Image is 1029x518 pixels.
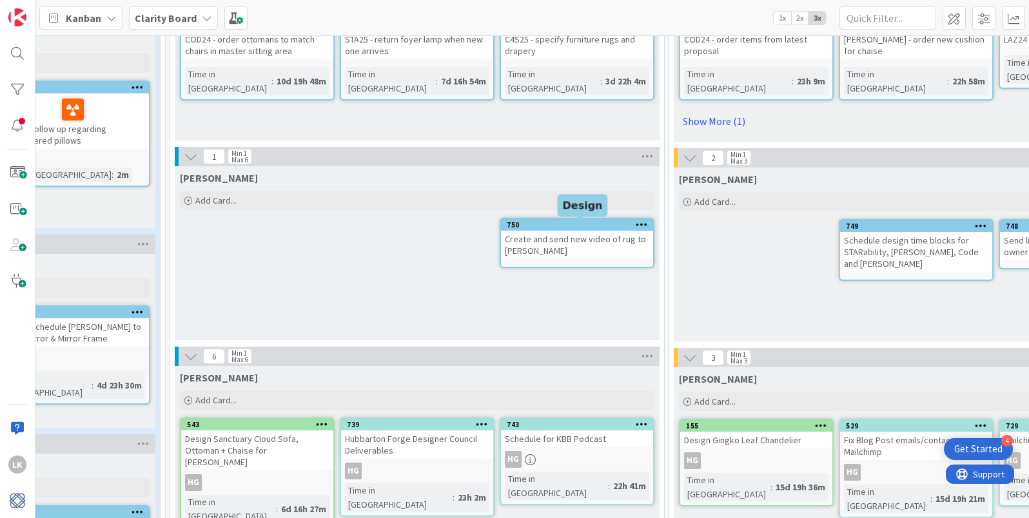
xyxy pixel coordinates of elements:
div: 7d 16h 54m [438,74,489,88]
div: Min 1 [231,150,247,157]
div: COD24 - order items from latest proposal [680,19,832,59]
div: 749 [846,222,992,231]
div: 15d 19h 36m [772,480,828,494]
div: Schedule design time blocks for STARability, [PERSON_NAME], Code and [PERSON_NAME] [840,232,992,272]
div: Get Started [954,443,1003,456]
span: Hannah [180,371,258,384]
div: 543Design Sanctuary Cloud Sofa, Ottoman + Chaise for [PERSON_NAME] [181,419,333,470]
div: Design Gingko Leaf Chandelier [680,432,832,448]
div: 22h 41m [610,479,649,493]
div: Hubbarton Forge Designer Council Deliverables [341,430,493,459]
div: Create and send new video of rug to [PERSON_NAME] [501,231,653,259]
div: Open Get Started checklist, remaining modules: 4 [944,438,1013,460]
h5: Design [563,199,603,211]
div: Time in [GEOGRAPHIC_DATA] [684,473,770,501]
div: Schedule for KBB Podcast [501,430,653,447]
div: HG [345,463,362,479]
div: HG [684,452,701,469]
span: : [930,492,932,506]
div: 743 [501,419,653,430]
div: Max 6 [231,157,248,163]
div: HG [501,451,653,468]
div: Time in [GEOGRAPHIC_DATA] [684,67,792,95]
span: Lisa K. [180,171,258,184]
div: 3d 22h 4m [602,74,649,88]
div: 743 [507,420,653,429]
div: STA25 - return foyer lamp when new one arrives [341,31,493,59]
span: Add Card... [195,195,237,206]
span: 6 [203,349,225,364]
div: Time in [GEOGRAPHIC_DATA] [505,67,600,95]
span: : [92,378,93,392]
div: LK [8,456,26,474]
div: Time in [GEOGRAPHIC_DATA] [345,67,436,95]
div: Min 1 [730,151,746,158]
div: HG [181,474,333,491]
div: 23h 2m [455,490,489,504]
div: COD24 - order items from latest proposal [680,31,832,59]
div: 4 [1001,435,1013,446]
div: HG [680,452,832,469]
div: HG [185,474,202,491]
span: : [453,490,455,504]
div: 749 [840,220,992,232]
div: 10d 19h 48m [273,74,329,88]
span: Add Card... [195,394,237,406]
b: Clarity Board [135,12,197,24]
div: Time in [GEOGRAPHIC_DATA] [1,371,92,399]
span: Hannah [679,372,757,385]
div: HG [505,451,522,468]
div: 750 [507,220,653,229]
div: 739Hubbarton Forge Designer Council Deliverables [341,419,493,459]
div: 23h 9m [794,74,828,88]
span: Kanban [66,10,101,26]
div: Min 1 [730,351,746,358]
img: Visit kanbanzone.com [8,8,26,26]
div: Max 6 [231,356,248,363]
div: 743Schedule for KBB Podcast [501,419,653,447]
div: 529Fix Blog Post emails/contacts in Mailchimp [840,420,992,460]
div: Time in [GEOGRAPHIC_DATA] [185,67,271,95]
div: Time in [GEOGRAPHIC_DATA] [1,168,112,182]
span: 3 [702,350,724,365]
div: Max 3 [730,358,747,364]
div: 739 [347,420,493,429]
div: 15d 19h 21m [932,492,988,506]
span: 1 [203,149,225,164]
span: : [112,168,113,182]
div: C4S25 - specify furniture rugs and drapery [501,31,653,59]
span: : [276,502,278,516]
div: 679 [3,308,149,317]
div: HG [341,463,493,479]
span: : [271,74,273,88]
div: C4S25 - specify furniture rugs and drapery [501,19,653,59]
span: : [600,74,602,88]
span: Add Card... [694,196,736,207]
div: 464 [3,83,149,92]
span: 3x [808,12,826,24]
span: : [947,74,949,88]
div: 155 [680,420,832,432]
div: 529 [840,420,992,432]
div: [PERSON_NAME] - order new cushion for chaise [840,19,992,59]
div: Design Sanctuary Cloud Sofa, Ottoman + Chaise for [PERSON_NAME] [181,430,333,470]
div: 750Create and send new video of rug to [PERSON_NAME] [501,219,653,259]
span: : [792,74,794,88]
div: 155 [686,421,832,430]
div: 6d 16h 27m [278,502,329,516]
span: 2 [702,150,724,166]
div: 155Design Gingko Leaf Chandelier [680,420,832,448]
div: 749Schedule design time blocks for STARability, [PERSON_NAME], Code and [PERSON_NAME] [840,220,992,272]
div: Fix Blog Post emails/contacts in Mailchimp [840,432,992,460]
div: HG [840,464,992,481]
div: 543 [181,419,333,430]
div: 444 [3,508,149,517]
span: 1x [774,12,791,24]
div: Time in [GEOGRAPHIC_DATA] [505,472,608,500]
img: avatar [8,492,26,510]
span: Support [27,2,59,17]
span: : [436,74,438,88]
div: 529 [846,421,992,430]
div: 2m [113,168,132,182]
div: HG [844,464,861,481]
